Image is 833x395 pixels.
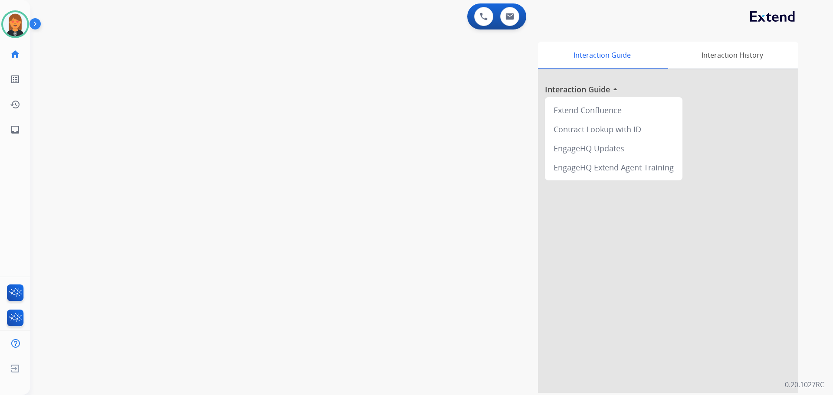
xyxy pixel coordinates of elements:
[3,12,27,36] img: avatar
[666,42,798,69] div: Interaction History
[785,379,824,390] p: 0.20.1027RC
[10,74,20,85] mat-icon: list_alt
[548,120,679,139] div: Contract Lookup with ID
[548,139,679,158] div: EngageHQ Updates
[548,158,679,177] div: EngageHQ Extend Agent Training
[548,101,679,120] div: Extend Confluence
[538,42,666,69] div: Interaction Guide
[10,99,20,110] mat-icon: history
[10,124,20,135] mat-icon: inbox
[10,49,20,59] mat-icon: home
